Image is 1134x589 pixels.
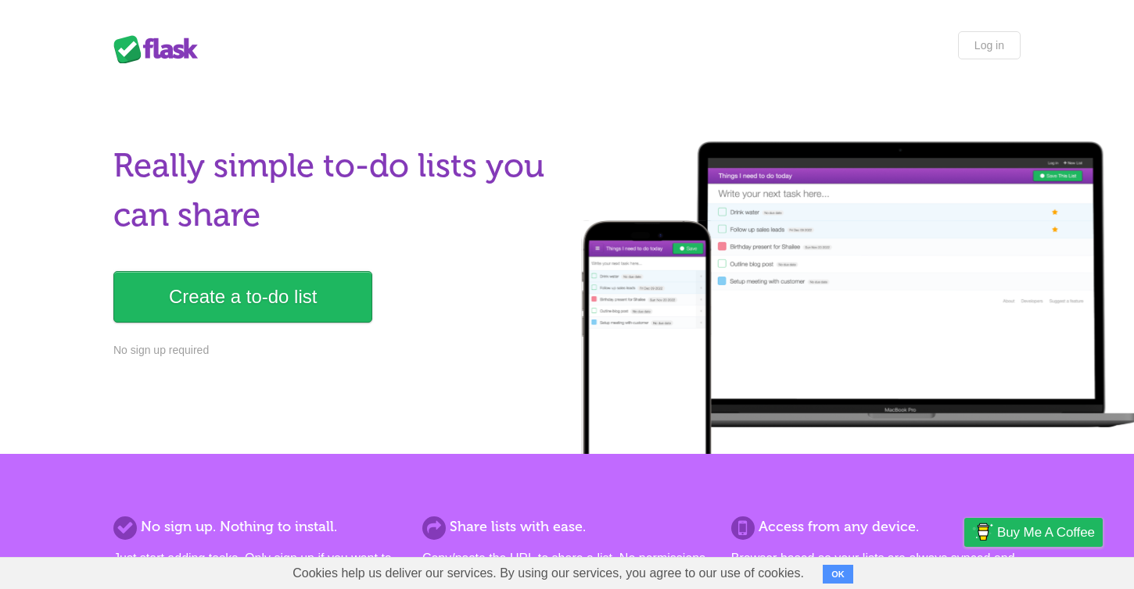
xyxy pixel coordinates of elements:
[113,549,403,587] p: Just start adding tasks. Only sign up if you want to save more than one list.
[731,549,1021,587] p: Browser based so your lists are always synced and you can access them from anywhere.
[422,549,712,587] p: Copy/paste the URL to share a list. No permissions. No formal invites. It's that simple.
[113,35,207,63] div: Flask Lists
[972,519,993,545] img: Buy me a coffee
[113,342,558,359] p: No sign up required
[113,516,403,537] h2: No sign up. Nothing to install.
[731,516,1021,537] h2: Access from any device.
[277,558,820,589] span: Cookies help us deliver our services. By using our services, you agree to our use of cookies.
[113,141,558,240] h1: Really simple to-do lists you can share
[422,516,712,537] h2: Share lists with ease.
[958,31,1021,59] a: Log in
[823,565,853,584] button: OK
[113,271,372,323] a: Create a to-do list
[997,519,1095,546] span: Buy me a coffee
[964,518,1103,547] a: Buy me a coffee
